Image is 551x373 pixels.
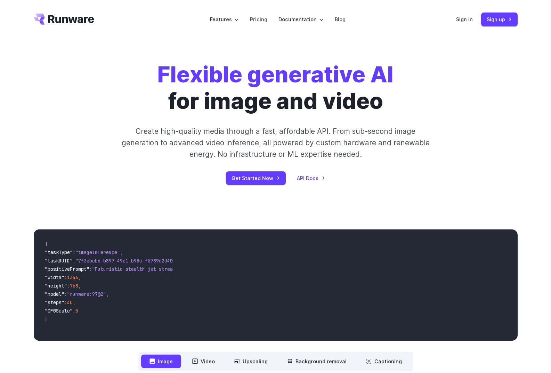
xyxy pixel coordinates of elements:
[45,258,73,264] span: "taskUUID"
[64,299,67,306] span: :
[45,249,73,256] span: "taskType"
[120,249,123,256] span: ,
[45,283,67,289] span: "height"
[73,258,75,264] span: :
[210,15,239,23] label: Features
[45,299,64,306] span: "steps"
[358,355,410,368] button: Captioning
[78,274,81,281] span: ,
[45,308,73,314] span: "CFGScale"
[34,14,94,25] a: Go to /
[89,266,92,272] span: :
[67,283,70,289] span: :
[481,13,518,26] a: Sign up
[78,283,81,289] span: ,
[456,15,473,23] a: Sign in
[250,15,267,23] a: Pricing
[45,274,64,281] span: "width"
[70,283,78,289] span: 768
[45,241,48,247] span: {
[141,355,181,368] button: Image
[75,308,78,314] span: 5
[45,291,64,297] span: "model"
[106,291,109,297] span: ,
[73,308,75,314] span: :
[92,266,345,272] span: "Futuristic stealth jet streaking through a neon-lit cityscape with glowing purple exhaust"
[279,355,355,368] button: Background removal
[157,61,394,114] h1: for image and video
[226,355,276,368] button: Upscaling
[45,316,48,322] span: }
[297,174,325,182] a: API Docs
[226,171,286,185] a: Get Started Now
[157,61,394,88] strong: Flexible generative AI
[73,299,75,306] span: ,
[75,258,181,264] span: "7f3ebcb6-b897-49e1-b98c-f5789d2d40d7"
[64,274,67,281] span: :
[67,274,78,281] span: 1344
[75,249,120,256] span: "imageInference"
[121,125,430,160] p: Create high-quality media through a fast, affordable API. From sub-second image generation to adv...
[67,299,73,306] span: 40
[67,291,106,297] span: "runware:97@2"
[45,266,89,272] span: "positivePrompt"
[278,15,324,23] label: Documentation
[64,291,67,297] span: :
[184,355,223,368] button: Video
[335,15,346,23] a: Blog
[73,249,75,256] span: :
